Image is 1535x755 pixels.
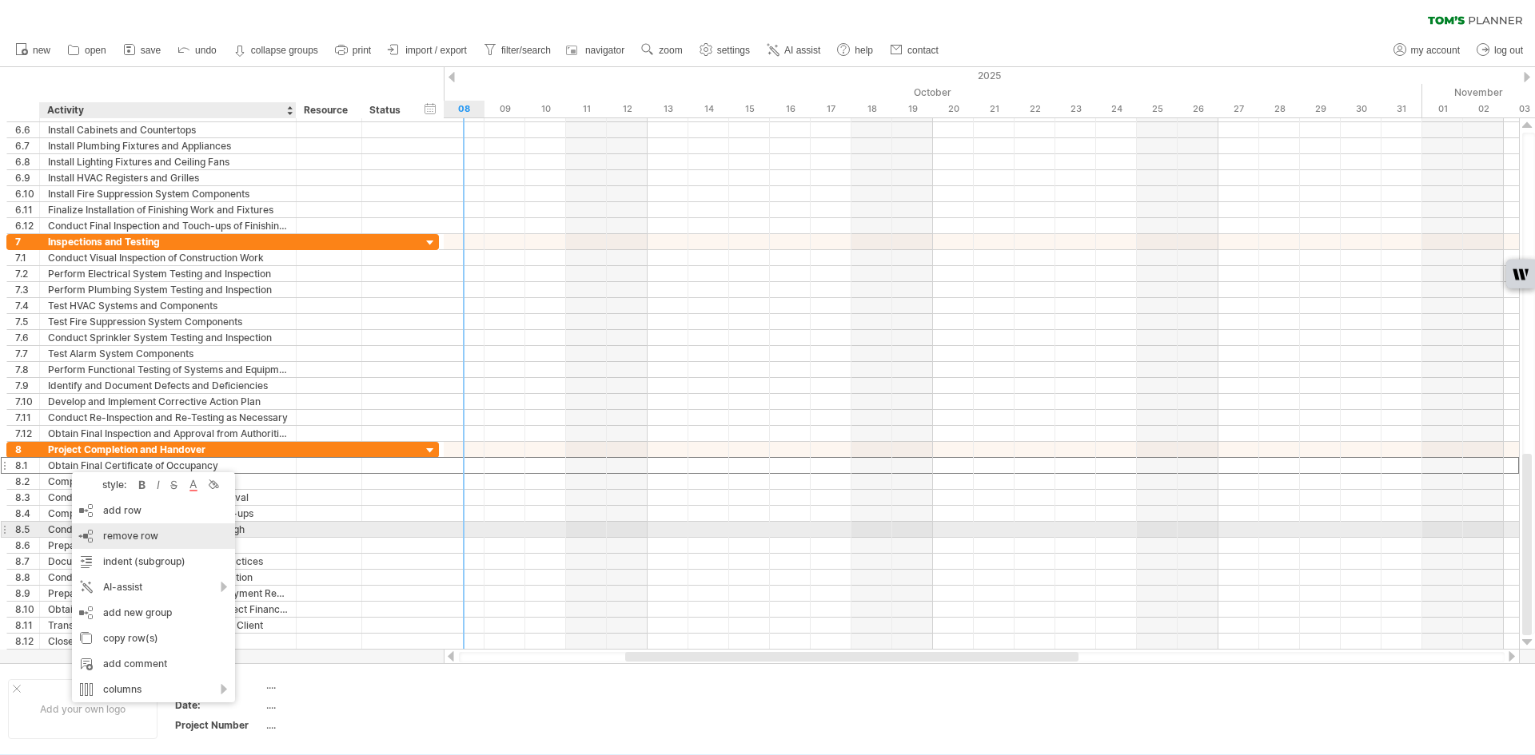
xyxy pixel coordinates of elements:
span: settings [717,45,750,56]
div: Conduct Sprinkler System Testing and Inspection [48,330,288,345]
a: import / export [384,40,472,61]
div: Wednesday, 22 October 2025 [1015,101,1055,117]
span: undo [195,45,217,56]
div: Install Lighting Fixtures and Ceiling Fans [48,154,288,169]
div: Thursday, 23 October 2025 [1055,101,1096,117]
div: Test Alarm System Components [48,346,288,361]
div: Saturday, 11 October 2025 [566,101,607,117]
div: Complete Final Punch List Items [48,474,288,489]
div: October 2025 [158,84,1422,101]
div: Perform Functional Testing of Systems and Equipment [48,362,288,377]
div: 6.6 [15,122,39,137]
div: 7.8 [15,362,39,377]
div: .... [266,678,401,692]
div: 8.9 [15,586,39,601]
div: Wednesday, 29 October 2025 [1300,101,1341,117]
div: Document Lessons Learned and Best Practices [48,554,288,569]
div: Sunday, 26 October 2025 [1178,101,1218,117]
a: settings [696,40,755,61]
a: help [833,40,878,61]
a: save [119,40,165,61]
span: remove row [103,530,158,542]
a: new [11,40,55,61]
span: open [85,45,106,56]
div: 8.4 [15,506,39,521]
div: Tuesday, 14 October 2025 [688,101,729,117]
span: save [141,45,161,56]
div: 8.6 [15,538,39,553]
span: log out [1494,45,1523,56]
div: Saturday, 18 October 2025 [851,101,892,117]
div: Install Plumbing Fixtures and Appliances [48,138,288,153]
div: Inspections and Testing [48,234,288,249]
div: add comment [72,651,235,677]
div: 6.10 [15,186,39,201]
div: 6.7 [15,138,39,153]
div: Friday, 24 October 2025 [1096,101,1137,117]
div: 7.3 [15,282,39,297]
div: Install Cabinets and Countertops [48,122,288,137]
div: Date: [175,698,263,712]
div: 7 [15,234,39,249]
div: 7.5 [15,314,39,329]
div: Add your own logo [8,679,157,739]
div: Status [369,102,405,118]
div: 8.8 [15,570,39,585]
div: Conduct Re-Inspection and Re-Testing as Necessary [48,410,288,425]
a: print [331,40,376,61]
div: Conduct Final Cleaning and Debris Removal [48,490,288,505]
div: 8 [15,442,39,457]
div: Thursday, 16 October 2025 [770,101,811,117]
a: my account [1389,40,1465,61]
div: 8.7 [15,554,39,569]
div: Sunday, 2 November 2025 [1463,101,1504,117]
a: collapse groups [229,40,323,61]
div: 7.6 [15,330,39,345]
div: Activity [47,102,287,118]
div: 6.9 [15,170,39,185]
div: Install HVAC Registers and Grilles [48,170,288,185]
div: .... [266,718,401,732]
span: import / export [405,45,467,56]
div: 8.5 [15,522,39,537]
div: Identify and Document Defects and Deficiencies [48,378,288,393]
div: Wednesday, 8 October 2025 [444,101,484,117]
div: Wednesday, 15 October 2025 [729,101,770,117]
div: Test Fire Suppression System Components [48,314,288,329]
span: new [33,45,50,56]
div: style: [78,479,134,491]
div: Develop and Implement Corrective Action Plan [48,394,288,409]
a: undo [173,40,221,61]
div: 8.12 [15,634,39,649]
span: AI assist [784,45,820,56]
span: my account [1411,45,1460,56]
div: Monday, 27 October 2025 [1218,101,1259,117]
div: 8.11 [15,618,39,633]
div: Monday, 13 October 2025 [648,101,688,117]
div: Friday, 17 October 2025 [811,101,851,117]
a: filter/search [480,40,556,61]
div: Tuesday, 28 October 2025 [1259,101,1300,117]
div: 7.11 [15,410,39,425]
div: 7.1 [15,250,39,265]
div: Finalize Installation of Finishing Work and Fixtures [48,202,288,217]
div: 8.2 [15,474,39,489]
div: Obtain Final Certificate of Occupancy [48,458,288,473]
div: 7.9 [15,378,39,393]
div: Conduct Visual Inspection of Construction Work [48,250,288,265]
div: Conduct Final Inspection and Touch-ups of Finishing Work [48,218,288,233]
div: Resource [304,102,353,118]
div: Thursday, 30 October 2025 [1341,101,1381,117]
div: Tuesday, 21 October 2025 [974,101,1015,117]
a: navigator [564,40,629,61]
div: Close Out Project Files and Records [48,634,288,649]
a: open [63,40,111,61]
span: navigator [585,45,624,56]
div: 8.1 [15,458,39,473]
div: Project Number [175,718,263,732]
div: Obtain Final Inspection and Approval from Authorities Having Jurisdiction [48,426,288,441]
div: Test HVAC Systems and Components [48,298,288,313]
div: copy row(s) [72,626,235,651]
div: Transfer Ownership and Responsibility to Client [48,618,288,633]
div: 8.10 [15,602,39,617]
